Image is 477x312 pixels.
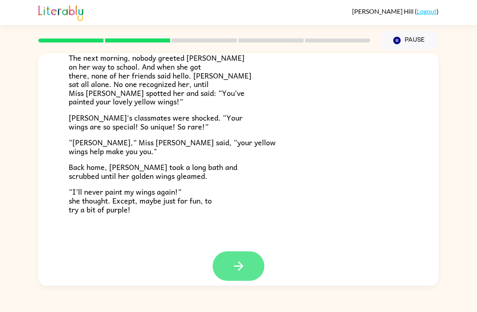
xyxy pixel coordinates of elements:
[69,161,237,182] span: Back home, [PERSON_NAME] took a long bath and scrubbed until her golden wings gleamed.
[352,7,415,15] span: [PERSON_NAME] Hill
[417,7,437,15] a: Logout
[38,3,83,21] img: Literably
[69,112,243,132] span: [PERSON_NAME]'s classmates were shocked. “Your wings are so special! So unique! So rare!”
[380,31,439,50] button: Pause
[69,136,276,157] span: “[PERSON_NAME],” Miss [PERSON_NAME] said, “your yellow wings help make you you."
[69,186,212,215] span: “I’ll never paint my wings again!” she thought. Except, maybe just for fun, to try a bit of purple!
[352,7,439,15] div: ( )
[69,52,251,107] span: The next morning, nobody greeted [PERSON_NAME] on her way to school. And when she got there, none...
